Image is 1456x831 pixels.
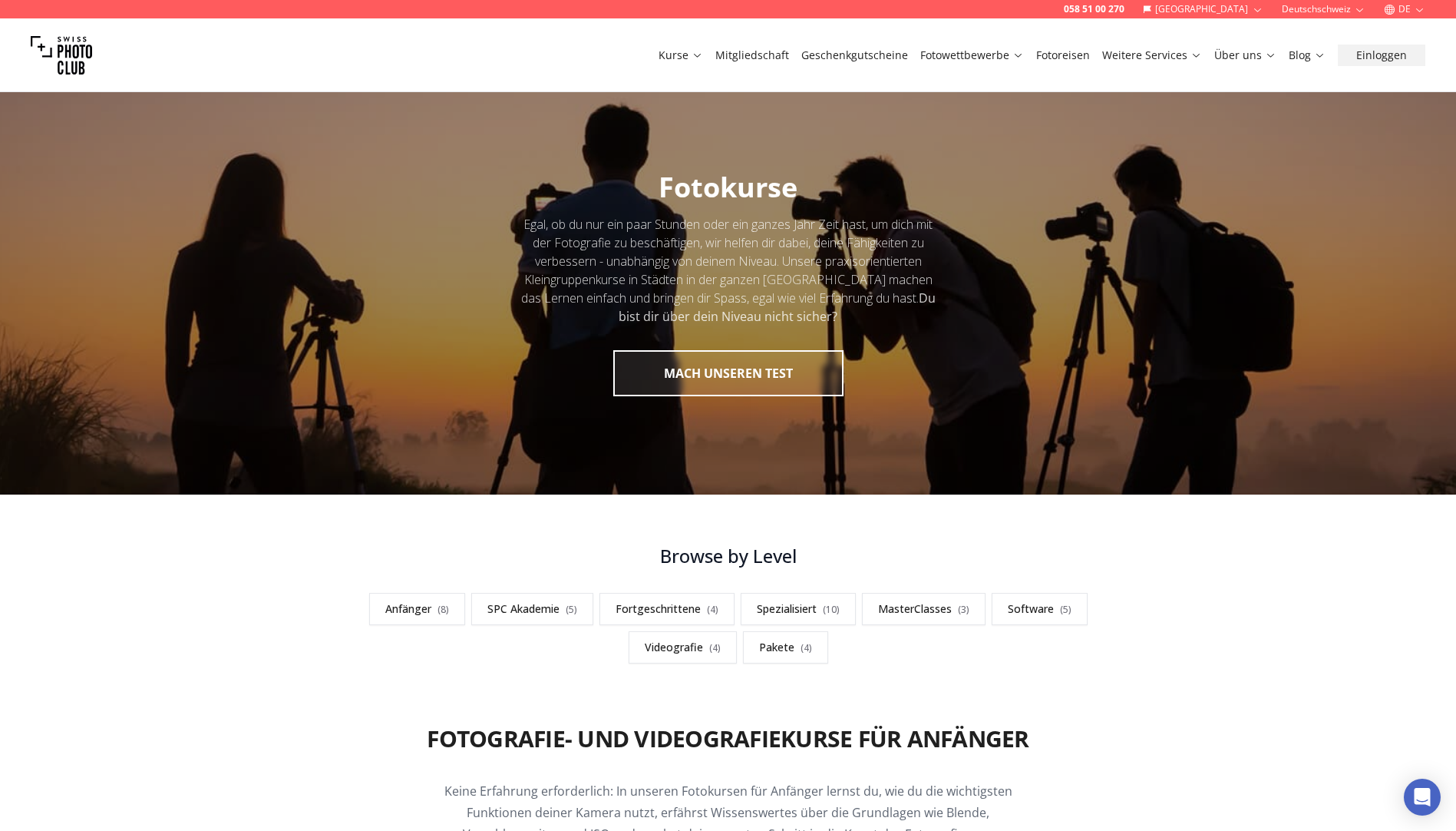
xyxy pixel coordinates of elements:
[1208,45,1283,66] button: Über uns
[1283,45,1332,66] button: Blog
[958,603,969,616] span: ( 3 )
[1096,45,1208,66] button: Weitere Services
[992,593,1088,625] a: Software(5)
[566,603,577,616] span: ( 5 )
[427,725,1028,753] h2: Fotografie- und Videografiekurse für Anfänger
[707,603,718,616] span: ( 4 )
[1060,603,1071,616] span: ( 5 )
[1404,779,1441,816] div: Open Intercom Messenger
[709,641,721,654] span: ( 4 )
[741,593,856,625] a: Spezialisiert(10)
[920,48,1024,63] a: Fotowettbewerbe
[1030,45,1096,66] button: Fotoreisen
[437,603,449,616] span: ( 8 )
[795,45,914,66] button: Geschenkgutscheine
[1064,3,1124,15] a: 058 51 00 270
[801,48,908,63] a: Geschenkgutscheine
[801,641,812,654] span: ( 4 )
[1338,45,1425,66] button: Einloggen
[599,593,735,625] a: Fortgeschrittene(4)
[629,631,737,664] a: Videografie(4)
[1289,48,1326,63] a: Blog
[471,593,593,625] a: SPC Akademie(5)
[652,45,709,66] button: Kurse
[862,593,986,625] a: MasterClasses(3)
[348,544,1109,568] h3: Browse by Level
[743,631,828,664] a: Pakete(4)
[715,48,789,63] a: Mitgliedschaft
[31,25,92,86] img: Swiss photo club
[520,215,937,326] div: Egal, ob du nur ein paar Stunden oder ein ganzes Jahr Zeit hast, um dich mit der Fotografie zu be...
[1214,48,1276,63] a: Über uns
[369,593,465,625] a: Anfänger(8)
[659,168,797,206] span: Fotokurse
[709,45,795,66] button: Mitgliedschaft
[659,48,703,63] a: Kurse
[823,603,840,616] span: ( 10 )
[1102,48,1202,63] a: Weitere Services
[613,350,844,396] button: MACH UNSEREN TEST
[914,45,1030,66] button: Fotowettbewerbe
[1036,48,1090,63] a: Fotoreisen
